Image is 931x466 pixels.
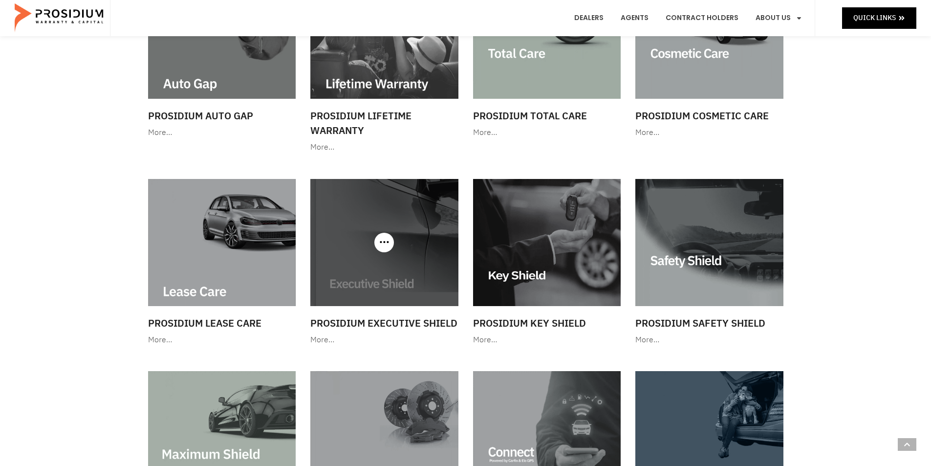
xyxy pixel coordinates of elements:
[635,126,783,140] div: More…
[310,316,458,331] h3: Prosidium Executive Shield
[635,109,783,123] h3: Prosidium Cosmetic Care
[473,316,621,331] h3: Prosidium Key Shield
[305,174,463,352] a: Prosidium Executive Shield More…
[473,333,621,347] div: More…
[310,140,458,155] div: More…
[630,174,788,352] a: Prosidium Safety Shield More…
[853,12,896,24] span: Quick Links
[310,109,458,138] h3: Prosidium Lifetime Warranty
[468,174,626,352] a: Prosidium Key Shield More…
[143,174,301,352] a: Prosidium Lease Care More…
[310,333,458,347] div: More…
[148,109,296,123] h3: Prosidium Auto Gap
[148,316,296,331] h3: Prosidium Lease Care
[842,7,916,28] a: Quick Links
[635,333,783,347] div: More…
[473,126,621,140] div: More…
[148,126,296,140] div: More…
[473,109,621,123] h3: Prosidium Total Care
[148,333,296,347] div: More…
[635,316,783,331] h3: Prosidium Safety Shield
